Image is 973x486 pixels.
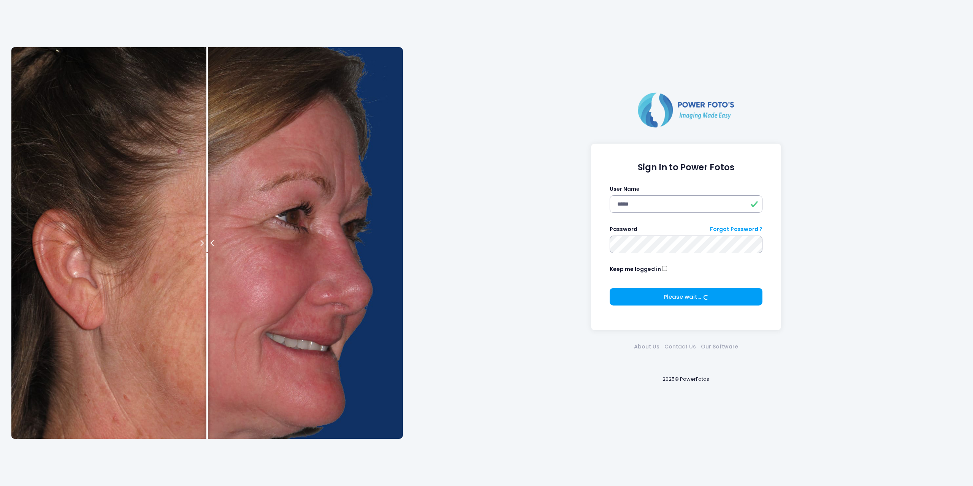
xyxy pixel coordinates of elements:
[610,162,763,173] h1: Sign In to Power Fotos
[610,225,637,233] label: Password
[635,91,737,129] img: Logo
[410,363,962,395] div: 2025© PowerFotos
[662,343,698,351] a: Contact Us
[610,265,661,273] label: Keep me logged in
[698,343,740,351] a: Our Software
[664,293,708,301] span: Please wait...
[610,288,763,306] button: Please wait...
[631,343,662,351] a: About Us
[710,225,762,233] a: Forgot Password ?
[610,185,640,193] label: User Name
